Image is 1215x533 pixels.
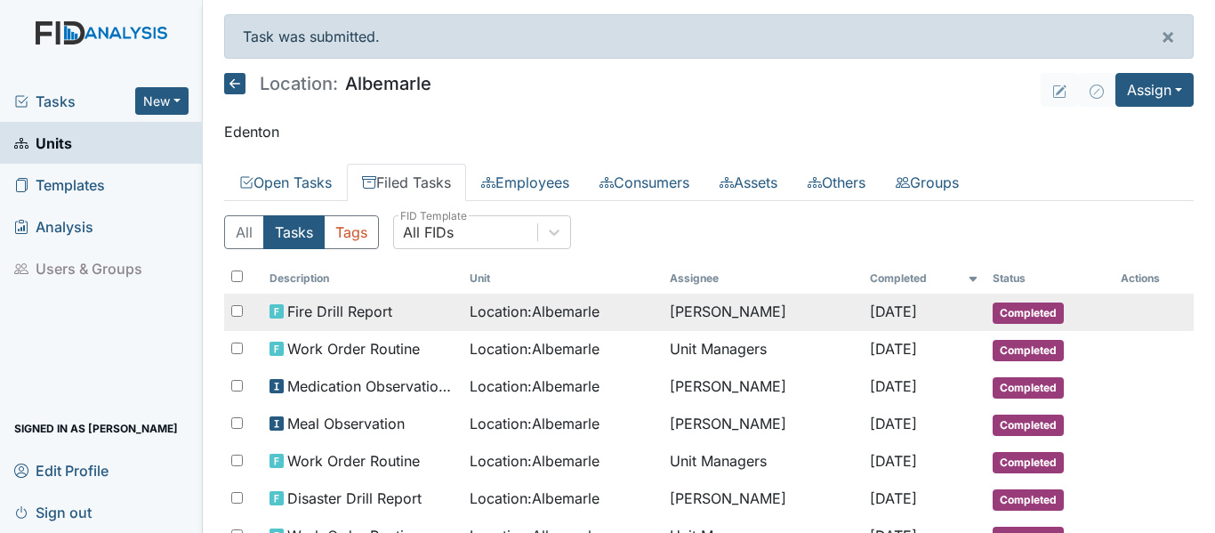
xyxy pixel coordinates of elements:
span: Disaster Drill Report [287,488,422,509]
span: [DATE] [870,377,917,395]
th: Toggle SortBy [463,263,663,294]
th: Toggle SortBy [863,263,986,294]
span: Meal Observation [287,413,405,434]
a: Groups [881,164,974,201]
td: [PERSON_NAME] [663,368,863,406]
span: Work Order Routine [287,450,420,472]
td: [PERSON_NAME] [663,481,863,518]
th: Toggle SortBy [986,263,1114,294]
th: Toggle SortBy [262,263,463,294]
span: Completed [993,489,1064,511]
span: Completed [993,452,1064,473]
button: × [1143,15,1193,58]
div: All FIDs [403,222,454,243]
button: Tasks [263,215,325,249]
span: Fire Drill Report [287,301,392,322]
a: Consumers [584,164,704,201]
span: Completed [993,377,1064,399]
button: New [135,87,189,115]
span: Location: [260,75,338,93]
span: Location : Albemarle [470,413,599,434]
span: Units [14,129,72,157]
span: Completed [993,415,1064,436]
a: Tasks [14,91,135,112]
button: Assign [1115,73,1194,107]
td: [PERSON_NAME] [663,294,863,331]
span: Templates [14,171,105,198]
span: Completed [993,340,1064,361]
a: Others [793,164,881,201]
span: Location : Albemarle [470,450,599,472]
span: Location : Albemarle [470,376,599,397]
span: [DATE] [870,489,917,507]
a: Employees [466,164,584,201]
span: Edit Profile [14,456,109,484]
td: [PERSON_NAME] [663,406,863,443]
input: Toggle All Rows Selected [231,271,243,282]
span: [DATE] [870,340,917,358]
span: × [1161,23,1175,49]
div: Type filter [224,215,379,249]
span: [DATE] [870,303,917,320]
p: Edenton [224,121,1194,142]
a: Filed Tasks [347,164,466,201]
td: Unit Managers [663,443,863,481]
span: Location : Albemarle [470,488,599,509]
h5: Albemarle [224,73,431,94]
span: [DATE] [870,452,917,470]
td: Unit Managers [663,331,863,368]
span: [DATE] [870,415,917,432]
span: Sign out [14,498,92,526]
span: Completed [993,303,1064,324]
button: All [224,215,264,249]
button: Tags [324,215,379,249]
div: Task was submitted. [224,14,1194,59]
span: Location : Albemarle [470,338,599,359]
a: Assets [704,164,793,201]
th: Actions [1114,263,1194,294]
span: Location : Albemarle [470,301,599,322]
a: Open Tasks [224,164,347,201]
span: Signed in as [PERSON_NAME] [14,415,178,442]
span: Medication Observation Checklist [287,376,455,397]
th: Assignee [663,263,863,294]
span: Analysis [14,213,93,240]
span: Work Order Routine [287,338,420,359]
